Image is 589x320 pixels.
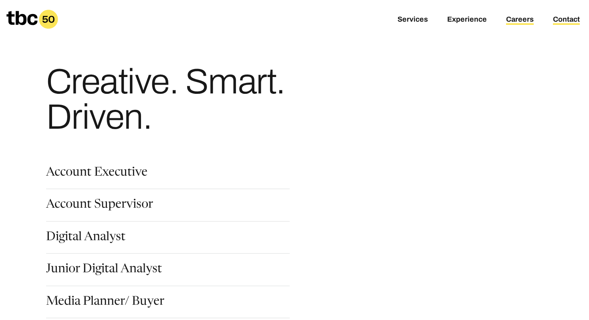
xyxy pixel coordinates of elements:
a: Services [397,15,428,25]
a: Digital Analyst [46,231,125,245]
a: Junior Digital Analyst [46,263,162,277]
a: Media Planner/ Buyer [46,296,164,310]
a: Account Executive [46,167,147,180]
a: Careers [506,15,534,25]
h1: Creative. Smart. Driven. [46,64,354,135]
a: Account Supervisor [46,199,153,213]
a: Homepage [6,10,58,29]
a: Contact [553,15,580,25]
a: Experience [447,15,487,25]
